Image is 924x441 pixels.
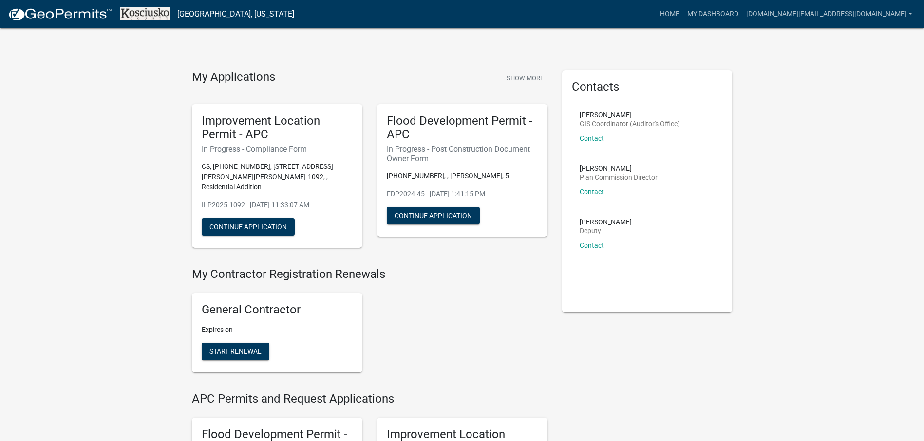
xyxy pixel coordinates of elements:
h5: Contacts [572,80,723,94]
span: Start Renewal [209,347,262,355]
p: Expires on [202,325,353,335]
button: Start Renewal [202,343,269,360]
p: Plan Commission Director [580,174,658,181]
p: [PHONE_NUMBER], , [PERSON_NAME], 5 [387,171,538,181]
p: [PERSON_NAME] [580,165,658,172]
p: CS, [PHONE_NUMBER], [STREET_ADDRESS][PERSON_NAME][PERSON_NAME]-1092, , Residential Addition [202,162,353,192]
h6: In Progress - Compliance Form [202,145,353,154]
img: Kosciusko County, Indiana [120,7,170,20]
a: My Dashboard [683,5,742,23]
wm-registration-list-section: My Contractor Registration Renewals [192,267,547,380]
h4: My Contractor Registration Renewals [192,267,547,281]
a: [DOMAIN_NAME][EMAIL_ADDRESS][DOMAIN_NAME] [742,5,916,23]
a: Contact [580,188,604,196]
p: [PERSON_NAME] [580,219,632,225]
h5: Flood Development Permit - APC [387,114,538,142]
p: ILP2025-1092 - [DATE] 11:33:07 AM [202,200,353,210]
button: Continue Application [202,218,295,236]
p: [PERSON_NAME] [580,111,680,118]
p: FDP2024-45 - [DATE] 1:41:15 PM [387,189,538,199]
button: Show More [503,70,547,86]
p: GIS Coordinator (Auditor's Office) [580,120,680,127]
a: Contact [580,241,604,249]
a: [GEOGRAPHIC_DATA], [US_STATE] [177,6,294,22]
p: Deputy [580,227,632,234]
button: Continue Application [387,207,480,224]
h4: My Applications [192,70,275,85]
h6: In Progress - Post Construction Document Owner Form [387,145,538,163]
h5: General Contractor [202,303,353,317]
h5: Improvement Location Permit - APC [202,114,353,142]
h4: APC Permits and Request Applications [192,392,547,406]
a: Home [656,5,683,23]
a: Contact [580,134,604,142]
